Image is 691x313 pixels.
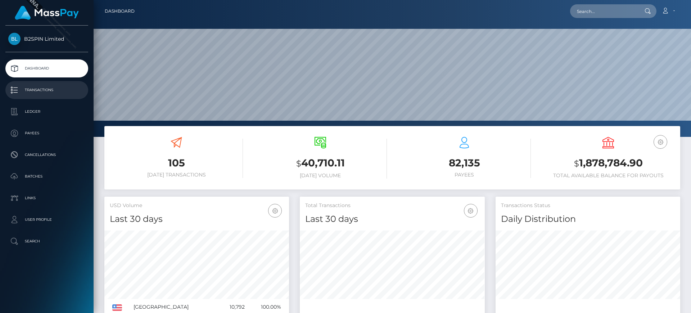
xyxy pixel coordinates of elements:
a: Dashboard [105,4,135,19]
span: B2SPIN Limited [5,36,88,42]
img: US.png [112,304,122,311]
h4: Daily Distribution [501,213,675,225]
p: Batches [8,171,85,182]
h6: Total Available Balance for Payouts [542,173,675,179]
p: Ledger [8,106,85,117]
img: MassPay Logo [15,6,79,20]
h6: [DATE] Volume [254,173,387,179]
img: B2SPIN Limited [8,33,21,45]
h4: Last 30 days [110,213,284,225]
a: Ledger [5,103,88,121]
a: Cancellations [5,146,88,164]
small: $ [574,158,579,169]
a: Batches [5,167,88,185]
a: Links [5,189,88,207]
h3: 82,135 [398,156,531,170]
p: Payees [8,128,85,139]
h6: [DATE] Transactions [110,172,243,178]
h5: USD Volume [110,202,284,209]
a: Transactions [5,81,88,99]
h3: 105 [110,156,243,170]
p: User Profile [8,214,85,225]
h6: Payees [398,172,531,178]
small: $ [296,158,301,169]
p: Search [8,236,85,247]
input: Search... [570,4,638,18]
p: Cancellations [8,149,85,160]
p: Transactions [8,85,85,95]
h3: 40,710.11 [254,156,387,171]
h3: 1,878,784.90 [542,156,675,171]
h4: Last 30 days [305,213,479,225]
h5: Total Transactions [305,202,479,209]
p: Dashboard [8,63,85,74]
h5: Transactions Status [501,202,675,209]
a: Search [5,232,88,250]
a: Payees [5,124,88,142]
p: Links [8,193,85,204]
a: Dashboard [5,59,88,77]
a: User Profile [5,211,88,229]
